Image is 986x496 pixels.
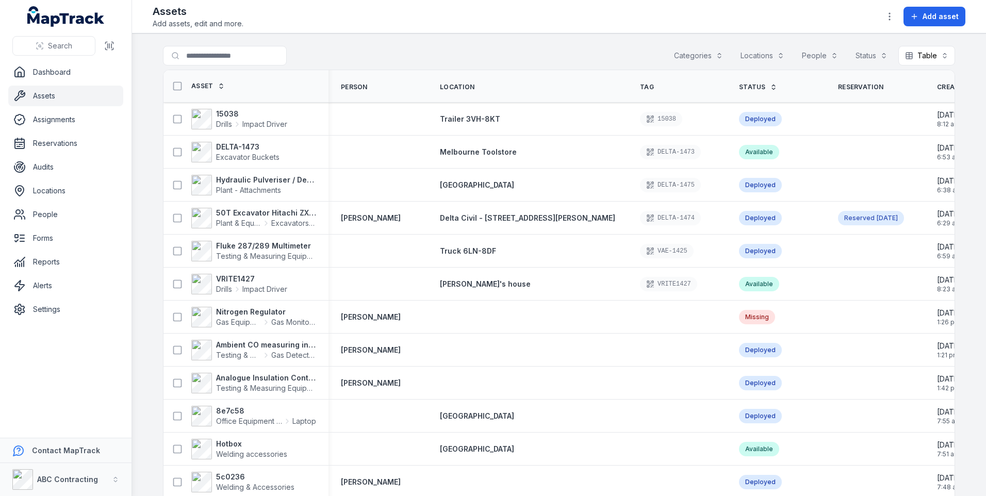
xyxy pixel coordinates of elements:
[8,62,123,82] a: Dashboard
[440,147,517,156] span: Melbourne Toolstore
[937,275,961,293] time: 16/07/2025, 8:23:04 am
[440,411,514,421] a: [GEOGRAPHIC_DATA]
[32,446,100,455] strong: Contact MapTrack
[341,213,401,223] a: [PERSON_NAME]
[440,83,474,91] span: Location
[8,86,123,106] a: Assets
[898,46,955,65] button: Table
[440,279,531,289] a: [PERSON_NAME]'s house
[216,317,261,327] span: Gas Equipment
[739,475,782,489] div: Deployed
[640,178,701,192] div: DELTA-1475
[937,143,961,153] span: [DATE]
[191,208,316,228] a: 50T Excavator Hitachi ZX350Plant & EquipmentExcavators & Plant
[216,241,316,251] strong: Fluke 287/289 Multimeter
[341,83,368,91] span: Person
[440,114,500,124] a: Trailer 3VH-8KT
[440,246,496,255] span: Truck 6LN-8DF
[739,310,775,324] div: Missing
[640,277,697,291] div: VRITE1427
[440,180,514,189] span: [GEOGRAPHIC_DATA]
[440,246,496,256] a: Truck 6LN-8DF
[739,211,782,225] div: Deployed
[191,373,316,393] a: Analogue Insulation Continuity TesterTesting & Measuring Equipment
[341,477,401,487] strong: [PERSON_NAME]
[937,176,962,194] time: 22/08/2025, 6:38:43 am
[8,204,123,225] a: People
[216,340,316,350] strong: Ambient CO measuring instrument
[341,378,401,388] a: [PERSON_NAME]
[937,374,961,392] time: 30/06/2025, 1:42:54 pm
[271,350,316,360] span: Gas Detectors
[216,175,316,185] strong: Hydraulic Pulveriser / Demolition Shear
[153,4,243,19] h2: Assets
[739,409,782,423] div: Deployed
[440,444,514,454] a: [GEOGRAPHIC_DATA]
[937,110,961,120] span: [DATE]
[877,214,898,222] time: 15/09/2025, 6:00:00 am
[795,46,845,65] button: People
[216,284,232,294] span: Drills
[937,242,961,252] span: [DATE]
[937,473,962,483] span: [DATE]
[216,208,316,218] strong: 50T Excavator Hitachi ZX350
[191,142,280,162] a: DELTA-1473Excavator Buckets
[12,36,95,56] button: Search
[937,219,961,227] span: 6:29 am
[216,218,261,228] span: Plant & Equipment
[937,407,961,425] time: 27/06/2025, 7:55:39 am
[440,444,514,453] span: [GEOGRAPHIC_DATA]
[937,252,961,260] span: 6:59 am
[216,450,287,458] span: Welding accessories
[242,284,287,294] span: Impact Driver
[937,275,961,285] span: [DATE]
[937,209,961,227] time: 22/08/2025, 6:29:33 am
[937,450,961,458] span: 7:51 am
[667,46,730,65] button: Categories
[216,186,281,194] span: Plant - Attachments
[216,406,316,416] strong: 8e7c58
[937,351,961,359] span: 1:21 pm
[937,242,961,260] time: 20/08/2025, 6:59:22 am
[216,472,294,482] strong: 5c0236
[838,211,904,225] div: Reserved
[877,214,898,222] span: [DATE]
[271,218,316,228] span: Excavators & Plant
[937,341,961,359] time: 11/07/2025, 1:21:31 pm
[937,285,961,293] span: 8:23 am
[937,186,962,194] span: 6:38 am
[838,83,883,91] span: Reservation
[8,157,123,177] a: Audits
[216,439,287,449] strong: Hotbox
[937,473,962,491] time: 27/06/2025, 7:48:36 am
[734,46,791,65] button: Locations
[937,341,961,351] span: [DATE]
[216,119,232,129] span: Drills
[937,440,961,458] time: 27/06/2025, 7:51:23 am
[739,145,779,159] div: Available
[640,211,701,225] div: DELTA-1474
[341,345,401,355] a: [PERSON_NAME]
[640,145,701,159] div: DELTA-1473
[191,241,316,261] a: Fluke 287/289 MultimeterTesting & Measuring Equipment
[8,275,123,296] a: Alerts
[937,308,961,318] span: [DATE]
[216,307,316,317] strong: Nitrogen Regulator
[937,440,961,450] span: [DATE]
[292,416,316,426] span: Laptop
[440,147,517,157] a: Melbourne Toolstore
[216,142,280,152] strong: DELTA-1473
[153,19,243,29] span: Add assets, edit and more.
[937,120,961,128] span: 8:12 am
[48,41,72,51] span: Search
[923,11,959,22] span: Add asset
[8,180,123,201] a: Locations
[216,416,282,426] span: Office Equipment & IT
[739,112,782,126] div: Deployed
[739,178,782,192] div: Deployed
[739,442,779,456] div: Available
[191,175,316,195] a: Hydraulic Pulveriser / Demolition ShearPlant - Attachments
[216,350,261,360] span: Testing & Measuring Equipment
[937,110,961,128] time: 29/08/2025, 8:12:57 am
[242,119,287,129] span: Impact Driver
